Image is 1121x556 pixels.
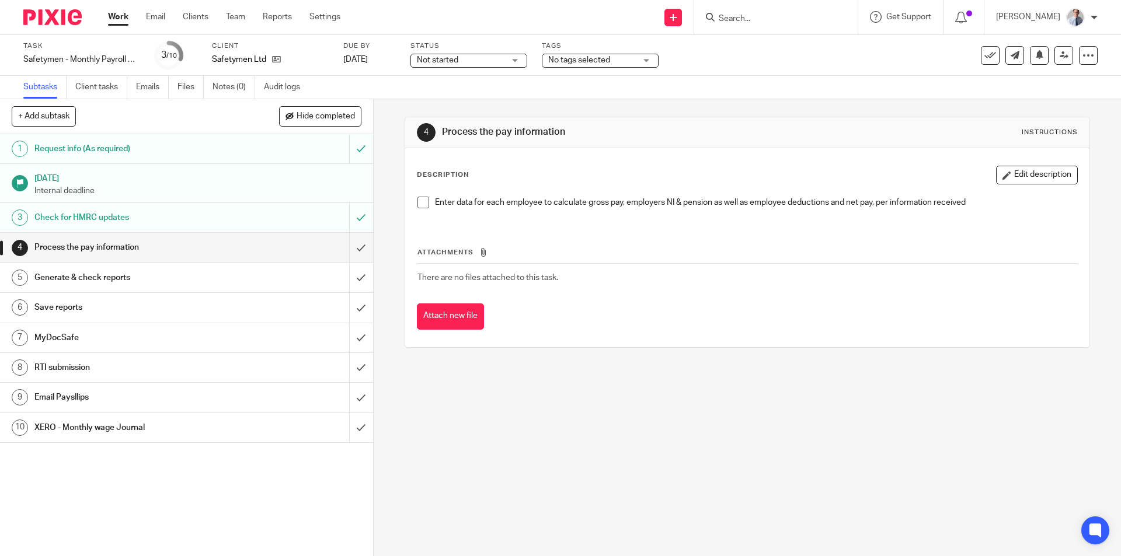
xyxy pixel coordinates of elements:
[548,56,610,64] span: No tags selected
[34,269,236,286] h1: Generate & check reports
[166,53,177,59] small: /10
[34,419,236,436] h1: XERO - Monthly wage Journal
[417,303,484,330] button: Attach new file
[417,123,436,142] div: 4
[1022,128,1078,137] div: Instructions
[12,141,28,157] div: 1
[212,54,266,65] p: Safetymen Ltd
[34,329,236,347] h1: MyDocSafe
[718,14,823,25] input: Search
[343,55,368,64] span: [DATE]
[161,48,177,62] div: 3
[213,76,255,99] a: Notes (0)
[34,170,361,184] h1: [DATE]
[410,41,527,51] label: Status
[297,112,355,121] span: Hide completed
[34,299,236,316] h1: Save reports
[34,239,236,256] h1: Process the pay information
[996,166,1078,184] button: Edit description
[12,330,28,346] div: 7
[23,54,140,65] div: Safetymen - Monthly Payroll Workflow
[417,170,469,180] p: Description
[136,76,169,99] a: Emails
[417,56,458,64] span: Not started
[34,209,236,226] h1: Check for HMRC updates
[226,11,245,23] a: Team
[23,76,67,99] a: Subtasks
[34,185,361,197] p: Internal deadline
[263,11,292,23] a: Reports
[435,197,1077,208] p: Enter data for each employee to calculate gross pay, employers NI & pension as well as employee d...
[12,419,28,436] div: 10
[23,9,82,25] img: Pixie
[12,389,28,405] div: 9
[279,106,361,126] button: Hide completed
[75,76,127,99] a: Client tasks
[34,140,236,158] h1: Request info (As required)
[309,11,340,23] a: Settings
[12,106,76,126] button: + Add subtask
[108,11,128,23] a: Work
[12,209,28,226] div: 3
[343,41,396,51] label: Due by
[417,274,558,282] span: There are no files attached to this task.
[23,41,140,51] label: Task
[34,389,236,406] h1: Email Paysllips
[12,240,28,256] div: 4
[34,359,236,376] h1: RTI submission
[183,11,208,23] a: Clients
[12,299,28,316] div: 6
[442,126,772,138] h1: Process the pay information
[886,13,931,21] span: Get Support
[264,76,309,99] a: Audit logs
[146,11,165,23] a: Email
[177,76,204,99] a: Files
[1066,8,1085,27] img: IMG_9924.jpg
[417,249,474,256] span: Attachments
[12,359,28,376] div: 8
[996,11,1060,23] p: [PERSON_NAME]
[212,41,329,51] label: Client
[542,41,659,51] label: Tags
[12,270,28,286] div: 5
